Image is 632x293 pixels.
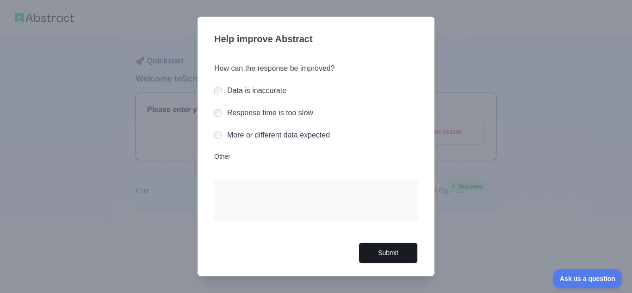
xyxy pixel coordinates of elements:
[553,269,623,288] iframe: Toggle Customer Support
[227,131,330,139] label: More or different data expected
[214,63,418,74] h3: How can the response be improved?
[214,28,418,52] h3: Help improve Abstract
[359,243,418,263] button: Submit
[227,87,286,94] label: Data is inaccurate
[227,109,313,117] label: Response time is too slow
[214,152,418,161] label: Other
